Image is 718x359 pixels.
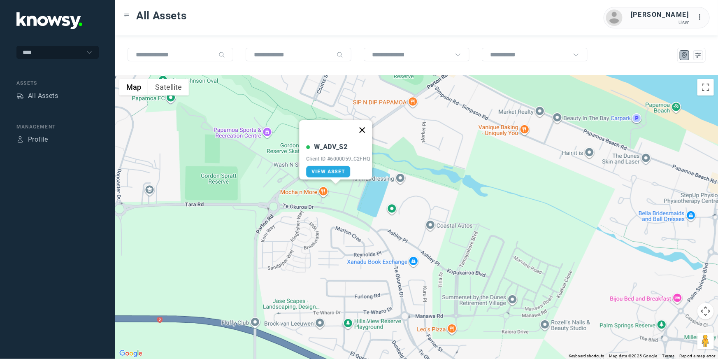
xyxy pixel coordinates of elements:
button: Keyboard shortcuts [569,353,604,359]
a: ProfileProfile [16,135,48,145]
span: Map data ©2025 Google [609,354,657,358]
div: Search [218,51,225,58]
a: AssetsAll Assets [16,91,58,101]
button: Show street map [119,79,148,96]
tspan: ... [698,14,706,20]
div: List [695,51,702,59]
div: Search [337,51,343,58]
div: [PERSON_NAME] [631,10,689,20]
button: Show satellite imagery [148,79,189,96]
a: Open this area in Google Maps (opens a new window) [117,348,144,359]
div: : [697,12,707,22]
button: Toggle fullscreen view [697,79,714,96]
div: W_ADV_S2 [314,142,347,152]
div: Management [16,123,99,131]
div: Map [681,51,688,59]
div: Assets [16,92,24,100]
button: Map camera controls [697,303,714,319]
a: View Asset [306,166,350,177]
div: Client ID #6000059_C2FHQ [306,156,370,162]
div: Assets [16,79,99,87]
a: Report a map error [680,354,716,358]
div: : [697,12,707,23]
a: Terms (opens in new tab) [662,354,675,358]
div: All Assets [28,91,58,101]
div: Profile [28,135,48,145]
img: Google [117,348,144,359]
button: Close [352,120,372,140]
img: avatar.png [606,9,623,26]
span: View Asset [311,169,345,175]
button: Drag Pegman onto the map to open Street View [697,333,714,349]
div: Toggle Menu [124,13,130,19]
span: All Assets [136,8,187,23]
img: Application Logo [16,12,82,29]
div: User [631,20,689,26]
div: Profile [16,136,24,143]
